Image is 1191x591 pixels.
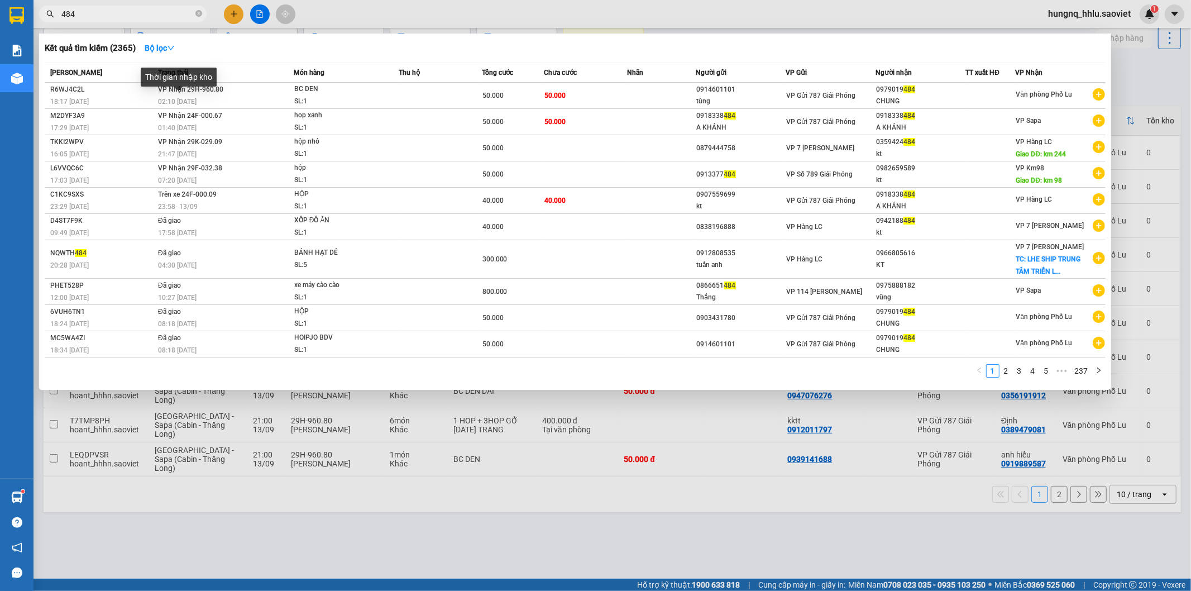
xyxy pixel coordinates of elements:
[1027,365,1039,377] a: 4
[1016,177,1063,184] span: Giao DĐ: km 98
[158,282,181,289] span: Đã giao
[697,312,786,324] div: 0903431780
[697,110,786,122] div: 0918338
[876,96,965,107] div: CHUNG
[1016,222,1084,230] span: VP 7 [PERSON_NAME]
[50,203,89,211] span: 23:29 [DATE]
[1013,365,1026,377] a: 3
[195,9,202,20] span: close-circle
[294,259,378,271] div: SL: 5
[21,490,25,493] sup: 1
[75,249,87,257] span: 484
[876,189,965,201] div: 0918338
[1016,287,1041,294] span: VP Sapa
[50,280,155,292] div: PHET528P
[696,69,727,77] span: Người gửi
[294,122,378,134] div: SL: 1
[158,203,198,211] span: 23:58 - 13/09
[787,92,856,99] span: VP Gửi 787 Giải Phóng
[876,122,965,134] div: A KHÁNH
[482,223,504,231] span: 40.000
[973,364,986,378] li: Previous Page
[986,364,999,378] li: 1
[787,340,856,348] span: VP Gửi 787 Giải Phóng
[158,294,197,302] span: 10:27 [DATE]
[697,247,786,259] div: 0912808535
[697,201,786,212] div: kt
[876,174,965,186] div: kt
[724,112,736,120] span: 484
[50,150,89,158] span: 16:05 [DATE]
[1016,90,1073,98] span: Văn phòng Phố Lu
[903,112,915,120] span: 484
[697,280,786,292] div: 0866651
[1093,284,1105,297] span: plus-circle
[50,346,89,354] span: 18:34 [DATE]
[50,247,155,259] div: NQWTH
[294,162,378,174] div: hộp
[1016,243,1084,251] span: VP 7 [PERSON_NAME]
[294,318,378,330] div: SL: 1
[50,320,89,328] span: 18:24 [DATE]
[50,294,89,302] span: 12:00 [DATE]
[876,332,965,344] div: 0979019
[482,144,504,152] span: 50.000
[158,190,217,198] span: Trên xe 24F-000.09
[50,177,89,184] span: 17:03 [DATE]
[294,247,378,259] div: BÁNH HẠT DẺ
[876,110,965,122] div: 0918338
[724,170,736,178] span: 484
[787,144,855,152] span: VP 7 [PERSON_NAME]
[1071,364,1092,378] li: 237
[158,177,197,184] span: 07:20 [DATE]
[1093,311,1105,323] span: plus-circle
[1093,115,1105,127] span: plus-circle
[294,148,378,160] div: SL: 1
[1093,193,1105,206] span: plus-circle
[1016,150,1066,158] span: Giao DĐ: km 244
[1013,364,1026,378] li: 3
[1016,69,1043,77] span: VP Nhận
[294,174,378,187] div: SL: 1
[1092,364,1106,378] li: Next Page
[145,44,175,53] strong: Bộ lọc
[697,142,786,154] div: 0879444758
[50,332,155,344] div: MC5WA4ZI
[1000,365,1012,377] a: 2
[697,122,786,134] div: A KHÁNH
[294,215,378,227] div: XỐP ĐỒ ĂN
[1053,364,1071,378] span: •••
[158,261,197,269] span: 04:30 [DATE]
[697,259,786,271] div: tuấn anh
[1026,364,1040,378] li: 4
[876,215,965,227] div: 0942188
[482,118,504,126] span: 50.000
[1016,117,1041,125] span: VP Sapa
[9,7,24,24] img: logo-vxr
[50,163,155,174] div: L6VVQC6C
[195,10,202,17] span: close-circle
[1093,88,1105,101] span: plus-circle
[876,306,965,318] div: 0979019
[1093,337,1105,349] span: plus-circle
[876,148,965,160] div: kt
[61,8,193,20] input: Tìm tên, số ĐT hoặc mã đơn
[1016,138,1053,146] span: VP Hàng LC
[136,39,184,57] button: Bộ lọcdown
[903,217,915,225] span: 484
[697,292,786,303] div: Thắng
[158,229,197,237] span: 17:58 [DATE]
[627,69,643,77] span: Nhãn
[1093,141,1105,153] span: plus-circle
[787,288,863,295] span: VP 114 [PERSON_NAME]
[876,247,965,259] div: 0966805616
[12,542,22,553] span: notification
[11,45,23,56] img: solution-icon
[1096,367,1102,374] span: right
[50,136,155,148] div: TKKI2WPV
[11,492,23,503] img: warehouse-icon
[876,136,965,148] div: 0359424
[697,169,786,180] div: 0913377
[158,308,181,316] span: Đã giao
[787,223,823,231] span: VP Hàng LC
